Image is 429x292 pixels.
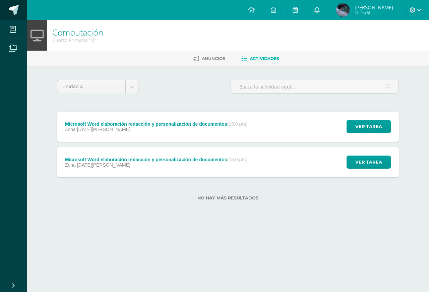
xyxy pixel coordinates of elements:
[77,162,130,168] span: [DATE][PERSON_NAME]
[347,120,391,133] button: Ver tarea
[193,53,225,64] a: Anuncios
[65,157,248,162] div: Microsoft Word elaboración redacción y personalización de documentos
[52,26,103,38] a: Computación
[355,120,382,133] span: Ver tarea
[227,157,248,162] strong: (15.0 pts)
[57,80,138,93] a: Unidad 4
[57,195,399,200] label: No hay más resultados
[65,162,76,168] span: Zona
[347,156,391,169] button: Ver tarea
[62,80,120,93] span: Unidad 4
[52,27,103,37] h1: Computación
[65,127,76,132] span: Zona
[355,4,393,11] span: [PERSON_NAME]
[250,56,279,61] span: Actividades
[202,56,225,61] span: Anuncios
[65,121,248,127] div: Microsoft Word elaboración redacción y personalización de documentos
[227,121,248,127] strong: (15.0 pts)
[336,3,350,17] img: eace25e95a225beedc49abe8d4e10d2e.png
[355,156,382,168] span: Ver tarea
[231,80,399,93] input: Busca la actividad aquí...
[52,37,103,43] div: Cuarto Primaria 'B'
[355,10,393,16] span: Mi Perfil
[241,53,279,64] a: Actividades
[77,127,130,132] span: [DATE][PERSON_NAME]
